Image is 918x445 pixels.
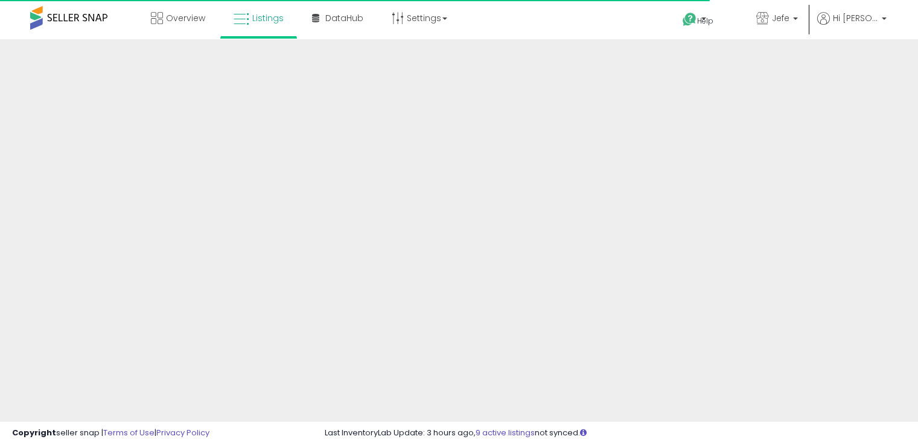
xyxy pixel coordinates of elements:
[325,12,363,24] span: DataHub
[252,12,284,24] span: Listings
[580,429,587,437] i: Click here to read more about un-synced listings.
[817,12,887,39] a: Hi [PERSON_NAME]
[12,428,209,439] div: seller snap | |
[682,12,697,27] i: Get Help
[325,428,906,439] div: Last InventoryLab Update: 3 hours ago, not synced.
[103,427,155,438] a: Terms of Use
[156,427,209,438] a: Privacy Policy
[772,12,789,24] span: Jefe
[697,16,713,26] span: Help
[673,3,737,39] a: Help
[12,427,56,438] strong: Copyright
[833,12,878,24] span: Hi [PERSON_NAME]
[476,427,535,438] a: 9 active listings
[166,12,205,24] span: Overview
